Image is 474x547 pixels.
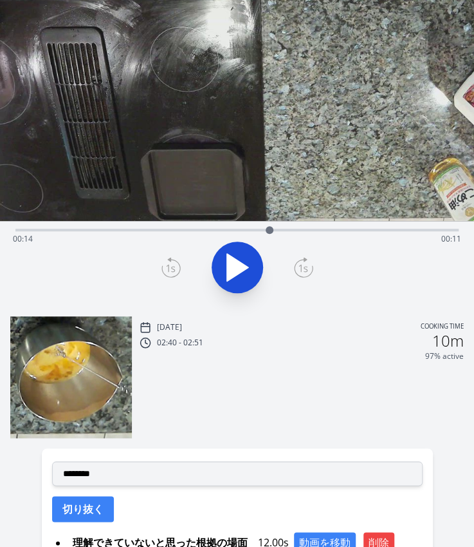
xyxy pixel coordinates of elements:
[441,233,461,244] span: 00:11
[13,233,33,244] span: 00:14
[10,316,132,438] img: 250905174120_thumb.jpeg
[156,322,181,332] p: [DATE]
[425,351,464,361] p: 97% active
[432,333,464,349] h2: 10m
[156,338,203,348] p: 02:40 - 02:51
[52,496,114,522] button: 切り抜く
[421,321,464,333] p: Cooking time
